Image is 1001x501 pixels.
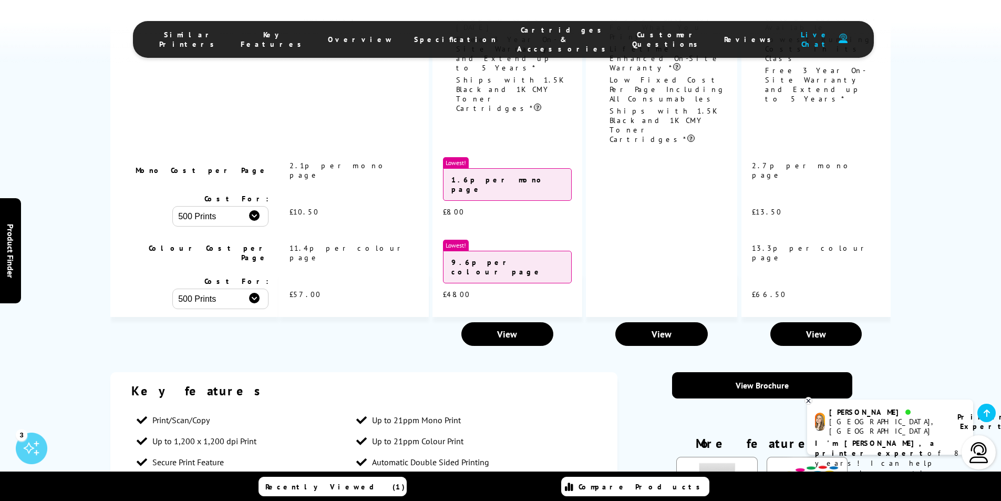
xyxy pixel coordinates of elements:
[815,413,825,431] img: amy-livechat.png
[672,435,852,457] div: More features
[724,35,777,44] span: Reviews
[159,30,220,49] span: Similar Printers
[443,251,572,283] div: 9.6p per colour page
[615,322,708,346] a: View
[610,75,726,104] span: Low Fixed Cost Per Page Including All Consumables
[443,240,469,251] span: Lowest!
[414,35,496,44] span: Specification
[815,438,937,458] b: I'm [PERSON_NAME], a printer expert
[652,328,672,340] span: View
[259,477,407,496] a: Recently Viewed (1)
[265,482,405,492] span: Recently Viewed (1)
[672,372,852,398] a: View Brochure
[806,328,826,340] span: View
[798,30,833,49] span: Live Chat
[561,477,709,496] a: Compare Products
[5,223,16,278] span: Product Finder
[136,166,269,175] span: Mono Cost per Page
[517,25,611,54] span: Cartridges & Accessories
[204,194,269,203] span: Cost For:
[372,436,463,446] span: Up to 21ppm Colour Print
[149,243,269,262] span: Colour Cost per Page
[152,457,224,467] span: Secure Print Feature
[152,436,256,446] span: Up to 1,200 x 1,200 dpi Print
[443,290,470,299] span: £48.00
[290,207,319,217] span: £10.50
[752,207,782,217] span: £13.50
[461,322,553,346] a: View
[456,75,563,113] span: Ships with 1.5K Black and 1K CMY Toner Cartridges*
[752,161,854,180] span: 2.7p per mono page
[632,30,703,49] span: Customer Questions
[290,161,389,180] span: 2.1p per mono page
[815,438,965,488] p: of 8 years! I can help you choose the right product
[204,277,269,286] span: Cost For:
[290,243,405,262] span: 11.4p per colour page
[131,383,597,399] div: Key features
[839,34,848,44] img: user-headset-duotone.svg
[290,290,321,299] span: £57.00
[770,322,862,346] a: View
[16,429,27,441] div: 3
[443,207,465,217] span: £8.00
[765,66,866,104] span: Free 3 Year On-Site Warranty and Extend up to 5 Years*
[497,328,517,340] span: View
[152,415,210,425] span: Print/Scan/Copy
[829,407,944,417] div: [PERSON_NAME]
[610,106,716,144] span: Ships with 1.5K Black and 1K CMY Toner Cartridges*
[829,417,944,436] div: [GEOGRAPHIC_DATA], [GEOGRAPHIC_DATA]
[752,290,786,299] span: £66.50
[241,30,307,49] span: Key Features
[752,243,868,262] span: 13.3p per colour page
[372,415,461,425] span: Up to 21ppm Mono Print
[328,35,393,44] span: Overview
[372,457,489,467] span: Automatic Double Sided Printing
[579,482,706,492] span: Compare Products
[968,442,989,463] img: user-headset-light.svg
[443,157,469,168] span: Lowest!
[443,168,572,201] div: 1.6p per mono page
